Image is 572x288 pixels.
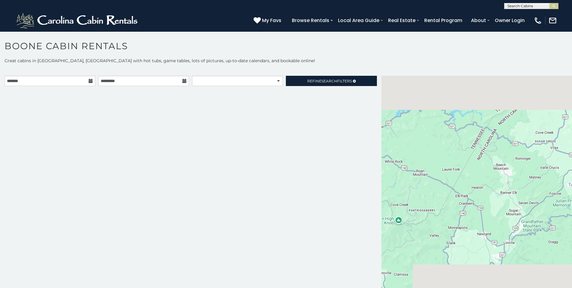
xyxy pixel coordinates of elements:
[548,16,557,25] img: mail-regular-white.png
[15,11,140,30] img: White-1-2.png
[385,15,419,26] a: Real Estate
[421,15,465,26] a: Rental Program
[335,15,382,26] a: Local Area Guide
[534,16,542,25] img: phone-regular-white.png
[289,15,332,26] a: Browse Rentals
[262,17,281,24] span: My Favs
[307,79,352,83] span: Refine Filters
[254,17,283,24] a: My Favs
[468,15,489,26] a: About
[286,76,377,86] a: RefineSearchFilters
[321,79,337,83] span: Search
[492,15,528,26] a: Owner Login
